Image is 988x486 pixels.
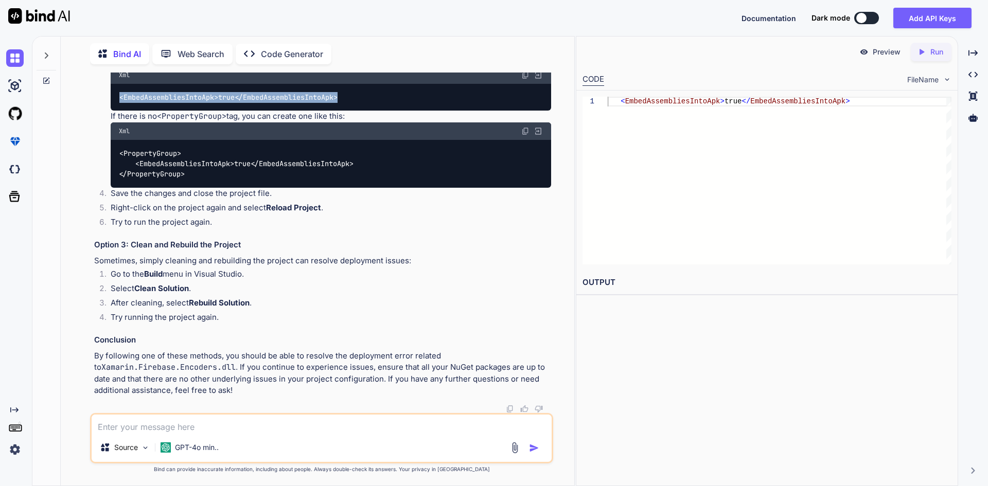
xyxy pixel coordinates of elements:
span: < [621,97,625,105]
p: Try to run the project again. [111,217,551,228]
p: Source [114,442,138,453]
li: After cleaning, select . [102,297,551,312]
img: chat [6,49,24,67]
img: chevron down [943,75,951,84]
span: > [845,97,850,105]
img: copy [521,127,530,135]
li: Go to the menu in Visual Studio. [102,268,551,283]
strong: Clean Solution [134,283,189,293]
p: Right-click on the project again and select . [111,202,551,214]
span: </ [742,97,750,105]
li: Try running the project again. [102,312,551,326]
img: Open in Browser [534,70,543,80]
h3: Option 3: Clean and Rebuild the Project [94,239,551,251]
p: Save the changes and close the project file. [111,188,551,200]
span: < > [135,159,234,168]
p: Web Search [178,48,224,60]
strong: Rebuild Solution [189,298,250,308]
p: If there is no tag, you can create one like this: [111,111,551,122]
img: copy [506,405,514,413]
span: FileName [907,75,939,85]
code: Xamarin.Firebase.Encoders.dll [101,362,236,372]
img: premium [6,133,24,150]
button: Documentation [742,13,796,24]
span: PropertyGroup [123,149,177,158]
div: CODE [583,74,604,86]
li: Select . [102,283,551,297]
span: </ > [251,159,354,168]
div: 1 [583,97,594,106]
span: < > [119,149,181,158]
img: Open in Browser [534,127,543,136]
button: Add API Keys [893,8,972,28]
img: icon [529,443,539,453]
span: EmbedAssembliesIntoApk [243,93,333,102]
p: Preview [873,47,901,57]
span: EmbedAssembliesIntoApk [625,97,720,105]
p: Bind can provide inaccurate information, including about people. Always double-check its answers.... [90,465,553,473]
span: EmbedAssembliesIntoApk [750,97,845,105]
span: < > [119,93,218,102]
img: preview [859,47,869,57]
span: </ > [119,170,185,179]
span: Dark mode [811,13,850,23]
span: </ > [235,93,338,102]
img: like [520,405,528,413]
span: EmbedAssembliesIntoApk [123,93,214,102]
span: true [725,97,742,105]
h2: OUTPUT [576,271,958,295]
strong: Build [144,269,163,279]
img: Pick Models [141,443,150,452]
p: Sometimes, simply cleaning and rebuilding the project can resolve deployment issues: [94,255,551,267]
span: PropertyGroup [127,170,181,179]
h3: Conclusion [94,334,551,346]
span: Xml [119,127,130,135]
span: Xml [119,71,130,79]
img: darkCloudIdeIcon [6,160,24,178]
img: Bind AI [8,8,70,24]
p: GPT-4o min.. [175,442,219,453]
span: EmbedAssembliesIntoApk [139,159,230,168]
img: dislike [535,405,543,413]
img: ai-studio [6,77,24,95]
span: > [720,97,724,105]
img: GPT-4o mini [161,442,171,453]
p: Bind AI [113,48,141,60]
strong: Reload Project [266,203,321,212]
img: copy [521,71,530,79]
span: EmbedAssembliesIntoApk [259,159,349,168]
img: settings [6,441,24,458]
p: Code Generator [261,48,323,60]
p: Run [930,47,943,57]
code: true [119,148,354,180]
p: By following one of these methods, you should be able to resolve the deployment error related to ... [94,350,551,397]
code: <PropertyGroup> [157,111,226,121]
span: Documentation [742,14,796,23]
img: attachment [509,442,521,454]
code: true [119,92,339,103]
img: githubLight [6,105,24,122]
